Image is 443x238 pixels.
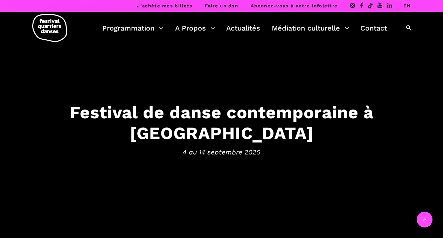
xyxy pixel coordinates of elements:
[205,3,238,8] a: Faire un don
[251,3,338,8] a: Abonnez-vous à notre infolettre
[32,14,67,42] img: logo-fqd-med
[272,22,349,34] a: Médiation culturelle
[360,22,387,34] a: Contact
[137,3,192,8] a: J’achète mes billets
[403,3,411,8] a: EN
[7,102,436,144] h3: Festival de danse contemporaine à [GEOGRAPHIC_DATA]
[226,22,260,34] a: Actualités
[175,22,215,34] a: A Propos
[102,22,164,34] a: Programmation
[7,147,436,157] span: 4 au 14 septembre 2025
